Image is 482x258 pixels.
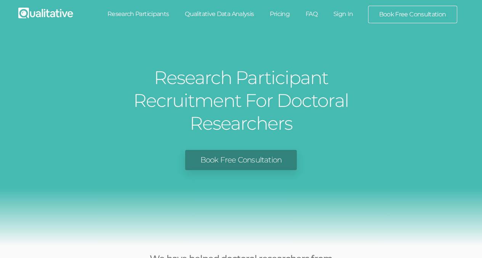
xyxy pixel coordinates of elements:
a: Book Free Consultation [185,150,297,170]
a: Book Free Consultation [368,6,457,23]
a: Pricing [262,6,298,22]
h1: Research Participant Recruitment For Doctoral Researchers [98,66,384,135]
a: Sign In [325,6,361,22]
a: FAQ [298,6,325,22]
a: Qualitative Data Analysis [177,6,262,22]
img: Qualitative [18,8,73,18]
a: Research Participants [99,6,177,22]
